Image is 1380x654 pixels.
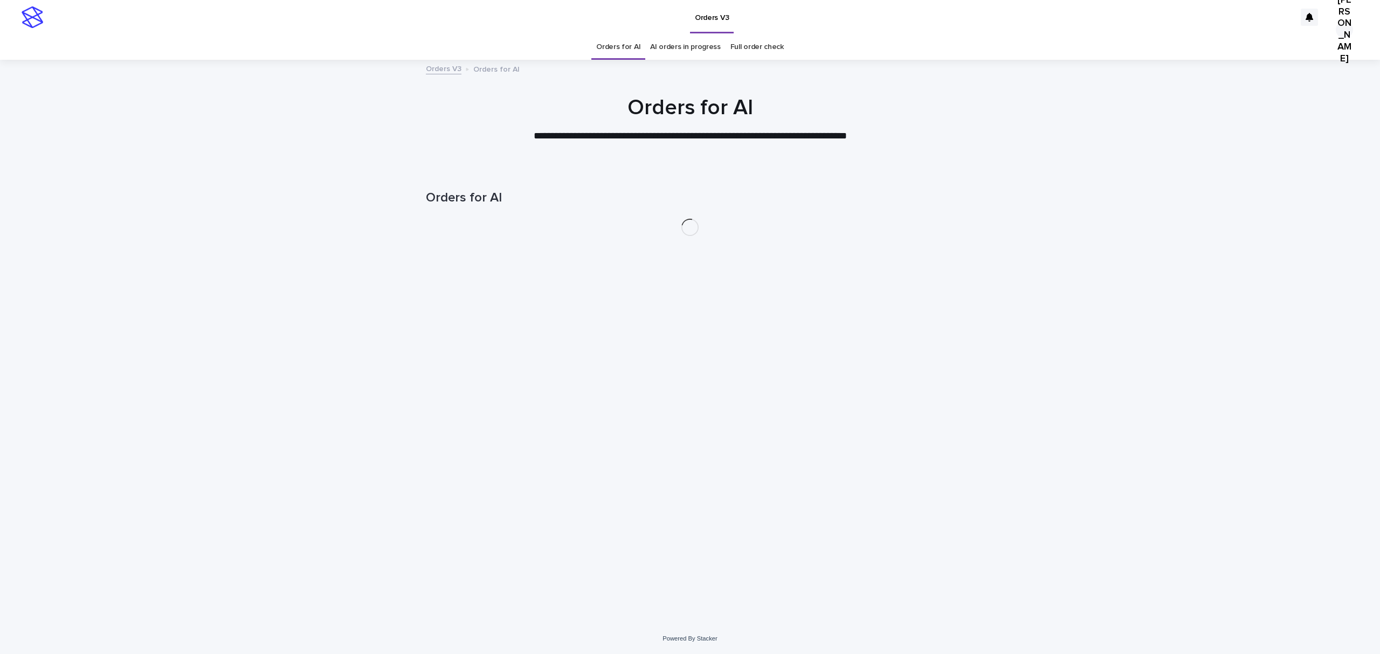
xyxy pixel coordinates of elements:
[426,95,954,121] h1: Orders for AI
[22,6,43,28] img: stacker-logo-s-only.png
[473,62,520,74] p: Orders for AI
[426,190,954,206] h1: Orders for AI
[426,62,461,74] a: Orders V3
[663,635,717,642] a: Powered By Stacker
[1336,21,1353,38] div: [PERSON_NAME]
[650,34,721,60] a: AI orders in progress
[730,34,784,60] a: Full order check
[596,34,640,60] a: Orders for AI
